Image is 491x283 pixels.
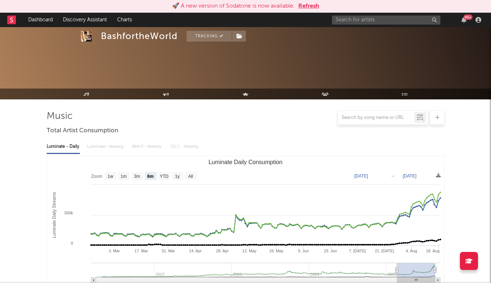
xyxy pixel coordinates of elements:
text: 0 [71,241,73,245]
text: YTD [160,174,168,179]
button: 99+ [461,17,466,23]
text: 14. Apr [189,249,202,253]
text: Luminate Daily Consumption [209,159,283,165]
div: 🚀 A new version of Sodatone is now available. [172,2,295,10]
text: 500k [64,211,73,215]
text: 26. May [269,249,284,253]
a: Discovery Assistant [58,13,112,27]
text: 31. Mar [162,249,175,253]
text: 18. Aug [426,249,439,253]
text: 12. May [242,249,257,253]
input: Search for artists [332,16,440,25]
text: [DATE] [354,173,368,179]
button: Tracking [187,31,232,42]
text: 1m [121,174,127,179]
div: BashfortheWorld [101,31,178,42]
text: → [390,173,395,179]
div: Luminate - Daily [47,141,80,153]
span: Total Artist Consumption [47,127,118,135]
text: 9. Jun [298,249,309,253]
text: 3m [134,174,140,179]
a: Dashboard [23,13,58,27]
text: Zoom [91,174,102,179]
text: 1w [108,174,114,179]
text: 4. Aug [406,249,417,253]
text: 23. Jun [324,249,337,253]
text: [DATE] [403,173,417,179]
button: Refresh [298,2,319,10]
div: 99 + [464,14,473,20]
a: Charts [112,13,137,27]
text: Luminate Daily Streams [52,192,57,238]
text: All [188,174,193,179]
text: 17. Mar [135,249,148,253]
text: 6m [147,174,153,179]
text: 21. [DATE] [375,249,394,253]
text: 3. Mar [108,249,120,253]
text: 28. Apr [216,249,229,253]
text: 7. [DATE] [349,249,366,253]
input: Search by song name or URL [338,115,414,121]
text: 1y [175,174,180,179]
